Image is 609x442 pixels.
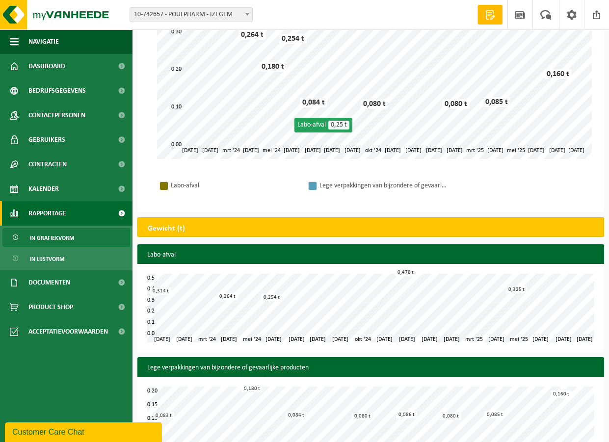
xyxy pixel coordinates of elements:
div: Labo-afval [294,118,352,132]
a: In grafiekvorm [2,228,130,247]
div: 0,254 t [261,294,282,301]
div: Labo-afval [171,180,298,192]
div: 0,325 t [506,286,527,293]
iframe: chat widget [5,420,164,442]
div: 0,160 t [544,69,572,79]
div: 0,080 t [442,99,470,109]
div: 0,080 t [361,99,388,109]
div: 0,314 t [150,287,171,295]
span: 10-742657 - POULPHARM - IZEGEM [130,8,252,22]
div: 0,254 t [279,34,307,44]
h3: Lege verpakkingen van bijzondere of gevaarlijke producten [137,357,604,379]
div: 0,080 t [440,413,461,420]
div: 0,180 t [259,62,287,72]
div: 0,085 t [484,411,505,418]
div: 0,264 t [217,293,238,300]
div: 0,083 t [153,412,174,419]
span: Gebruikers [28,128,65,152]
div: 0,084 t [286,412,307,419]
h3: Labo-afval [137,244,604,266]
span: Contracten [28,152,67,177]
span: Documenten [28,270,70,295]
div: 0,160 t [551,390,572,398]
span: 10-742657 - POULPHARM - IZEGEM [130,7,253,22]
a: In lijstvorm [2,249,130,268]
span: In grafiekvorm [30,229,74,247]
span: Contactpersonen [28,103,85,128]
h2: Gewicht (t) [138,218,195,239]
div: 0,084 t [300,98,327,107]
span: 0,25 t [328,121,349,130]
span: Bedrijfsgegevens [28,78,86,103]
span: Acceptatievoorwaarden [28,319,108,344]
div: 0,085 t [483,97,510,107]
span: Rapportage [28,201,66,226]
div: 0,478 t [395,269,416,276]
span: Product Shop [28,295,73,319]
span: In lijstvorm [30,250,64,268]
span: Dashboard [28,54,65,78]
span: Navigatie [28,29,59,54]
span: Kalender [28,177,59,201]
div: 0,264 t [238,30,266,40]
div: 0,180 t [241,385,263,392]
div: 0,086 t [396,411,417,418]
div: 0,080 t [352,413,373,420]
div: Lege verpakkingen van bijzondere of gevaarlijke producten [319,180,447,192]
